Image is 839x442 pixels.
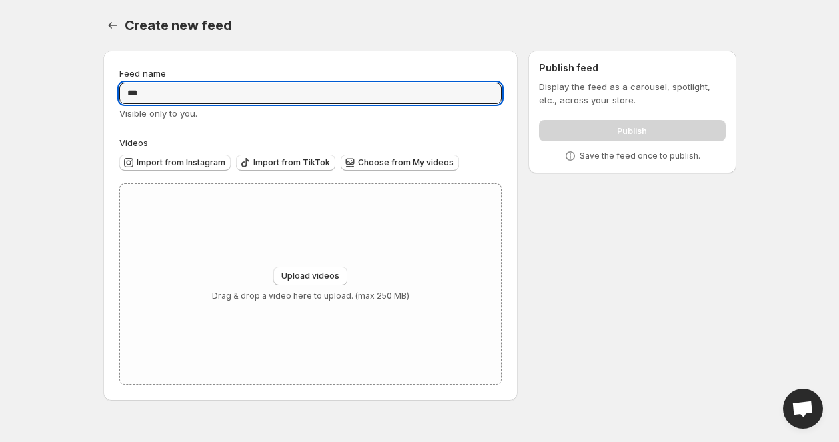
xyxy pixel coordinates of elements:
button: Import from TikTok [236,155,335,171]
p: Save the feed once to publish. [580,151,700,161]
p: Display the feed as a carousel, spotlight, etc., across your store. [539,80,725,107]
h2: Publish feed [539,61,725,75]
button: Settings [103,16,122,35]
span: Choose from My videos [358,157,454,168]
span: Feed name [119,68,166,79]
span: Visible only to you. [119,108,197,119]
span: Import from TikTok [253,157,330,168]
span: Create new feed [125,17,232,33]
button: Choose from My videos [341,155,459,171]
button: Import from Instagram [119,155,231,171]
span: Videos [119,137,148,148]
div: Open chat [783,389,823,429]
span: Import from Instagram [137,157,225,168]
span: Upload videos [281,271,339,281]
p: Drag & drop a video here to upload. (max 250 MB) [212,291,409,301]
button: Upload videos [273,267,347,285]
